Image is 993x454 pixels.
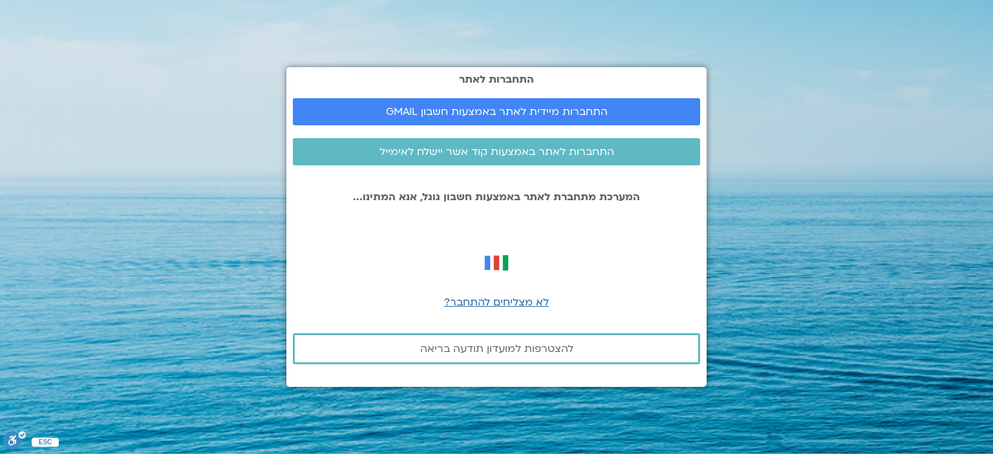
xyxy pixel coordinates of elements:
p: המערכת מתחברת לאתר באמצעות חשבון גוגל, אנא המתינו... [293,191,700,203]
a: התחברות מיידית לאתר באמצעות חשבון GMAIL [293,98,700,125]
a: לא מצליחים להתחבר? [444,295,549,309]
span: להצטרפות למועדון תודעה בריאה [420,343,573,355]
span: התחברות לאתר באמצעות קוד אשר יישלח לאימייל [379,146,614,158]
h2: התחברות לאתר [293,74,700,85]
a: התחברות לאתר באמצעות קוד אשר יישלח לאימייל [293,138,700,165]
span: התחברות מיידית לאתר באמצעות חשבון GMAIL [386,106,608,118]
a: להצטרפות למועדון תודעה בריאה [293,333,700,364]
